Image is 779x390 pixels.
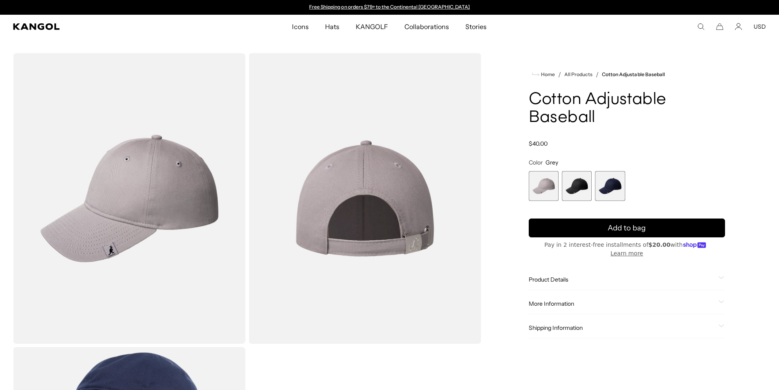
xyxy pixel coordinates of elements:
[532,71,555,78] a: Home
[539,72,555,77] span: Home
[404,15,449,38] span: Collaborations
[13,23,194,30] a: Kangol
[529,300,715,307] span: More Information
[555,70,561,79] li: /
[305,4,474,11] div: Announcement
[292,15,308,38] span: Icons
[529,159,543,166] span: Color
[348,15,396,38] a: KANGOLF
[249,53,481,344] img: color-grey
[608,223,646,234] span: Add to bag
[284,15,317,38] a: Icons
[593,70,599,79] li: /
[595,171,625,201] label: Navy
[529,171,559,201] label: Grey
[13,53,245,344] img: color-grey
[309,4,470,10] a: Free Shipping on orders $79+ to the Continental [GEOGRAPHIC_DATA]
[529,70,725,79] nav: breadcrumbs
[529,140,548,147] span: $40.00
[465,15,487,38] span: Stories
[697,23,705,30] summary: Search here
[529,276,715,283] span: Product Details
[595,171,625,201] div: 3 of 3
[754,23,766,30] button: USD
[396,15,457,38] a: Collaborations
[562,171,592,201] div: 2 of 3
[457,15,495,38] a: Stories
[529,324,715,331] span: Shipping Information
[562,171,592,201] label: Black
[356,15,388,38] span: KANGOLF
[529,171,559,201] div: 1 of 3
[317,15,348,38] a: Hats
[602,72,665,77] a: Cotton Adjustable Baseball
[305,4,474,11] div: 1 of 2
[325,15,339,38] span: Hats
[564,72,593,77] a: All Products
[529,219,725,237] button: Add to bag
[735,23,742,30] a: Account
[305,4,474,11] slideshow-component: Announcement bar
[716,23,723,30] button: Cart
[546,159,558,166] span: Grey
[529,91,725,127] h1: Cotton Adjustable Baseball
